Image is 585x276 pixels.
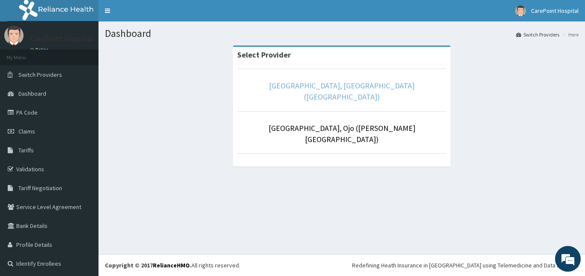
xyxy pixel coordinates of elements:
strong: Select Provider [237,50,291,60]
a: Online [30,47,51,53]
a: [GEOGRAPHIC_DATA], Ojo ([PERSON_NAME][GEOGRAPHIC_DATA]) [269,123,415,144]
h1: Dashboard [105,28,579,39]
strong: Copyright © 2017 . [105,261,191,269]
span: Tariffs [18,146,34,154]
a: [GEOGRAPHIC_DATA], [GEOGRAPHIC_DATA] ([GEOGRAPHIC_DATA]) [269,81,415,102]
a: RelianceHMO [153,261,190,269]
span: Claims [18,127,35,135]
span: Switch Providers [18,71,62,79]
span: CarePoint Hospital [531,7,579,15]
span: Tariff Negotiation [18,184,62,192]
span: Dashboard [18,90,46,97]
li: Here [560,31,579,38]
footer: All rights reserved. [98,254,585,276]
img: User Image [4,26,24,45]
div: Redefining Heath Insurance in [GEOGRAPHIC_DATA] using Telemedicine and Data Science! [352,261,579,270]
p: CarePoint Hospital [30,35,93,42]
img: User Image [515,6,526,16]
a: Switch Providers [516,31,559,38]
